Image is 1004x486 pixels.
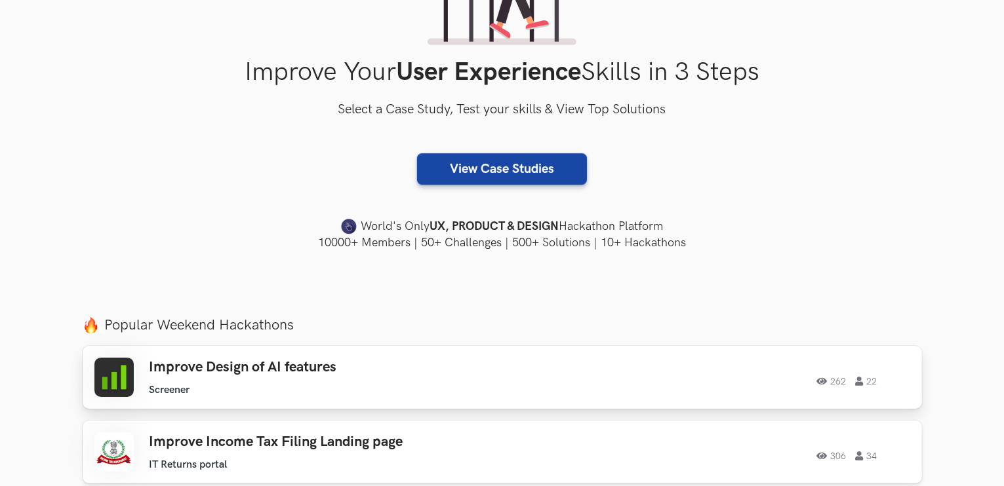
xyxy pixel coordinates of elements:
a: Improve Income Tax Filing Landing page IT Returns portal 306 34 [83,421,922,483]
a: Improve Design of AI features Screener 262 22 [83,346,922,409]
h3: Improve Design of AI features [150,359,522,376]
h1: Improve Your Skills in 3 Steps [83,57,922,88]
img: uxhack-favicon-image.png [341,218,357,235]
h4: World's Only Hackathon Platform [83,217,922,236]
span: 34 [856,451,877,460]
li: Screener [150,384,190,396]
a: View Case Studies [417,153,587,185]
span: 306 [817,451,847,460]
label: Popular Weekend Hackathons [83,316,922,334]
strong: User Experience [396,57,581,88]
h3: Select a Case Study, Test your skills & View Top Solutions [83,100,922,121]
span: 22 [856,377,877,386]
h3: Improve Income Tax Filing Landing page [150,434,522,451]
li: IT Returns portal [150,458,228,471]
h4: 10000+ Members | 50+ Challenges | 500+ Solutions | 10+ Hackathons [83,234,922,251]
img: fire.png [83,317,99,333]
strong: UX, PRODUCT & DESIGN [430,217,559,236]
span: 262 [817,377,847,386]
